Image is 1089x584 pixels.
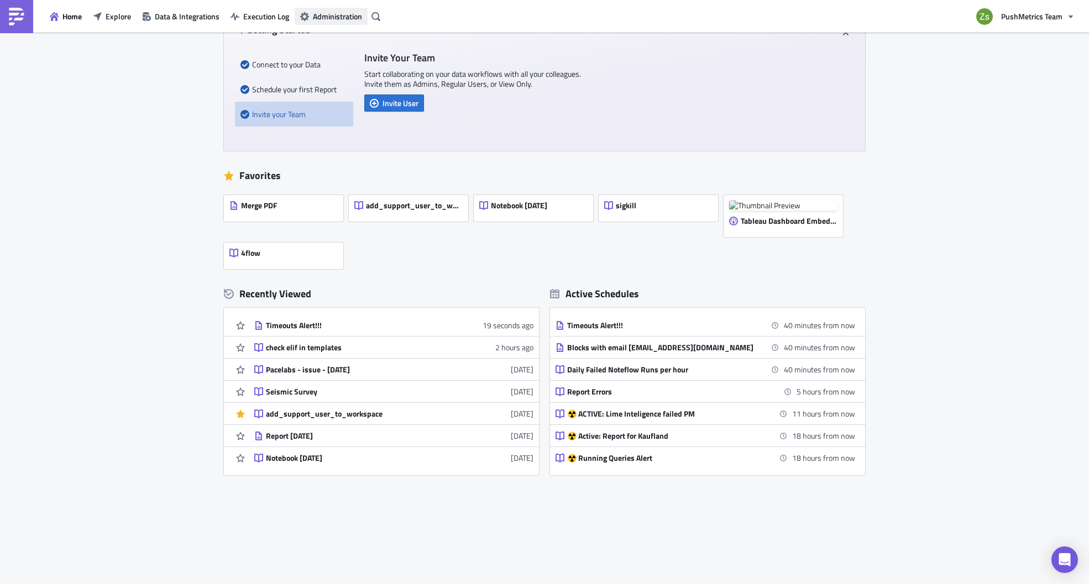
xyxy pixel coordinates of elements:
span: sigkill [616,201,636,211]
a: sigkill [599,190,724,237]
div: Report [DATE] [266,431,459,441]
img: PushMetrics [8,8,25,25]
a: Thumbnail PreviewTableau Dashboard Embed [DATE] [724,190,849,237]
button: Administration [295,8,368,25]
span: Data & Integrations [155,10,219,22]
span: Invite User [383,97,418,109]
a: Notebook [DATE][DATE] [254,447,533,469]
div: Pacelabs - issue - [DATE] [266,365,459,375]
button: Home [44,8,87,25]
time: 2025-08-18T13:28:15Z [511,386,533,397]
time: 2025-08-15T08:21:58Z [511,430,533,441]
div: ☢️ Active: Report for Kaufland [567,431,761,441]
time: 2025-08-20T09:06:45Z [495,341,533,353]
img: Thumbnail Preview [729,201,837,211]
a: Timeouts Alert!!!40 minutes from now [556,314,855,336]
h4: Invite Your Team [364,52,585,64]
span: Home [62,10,82,22]
button: PushMetrics Team [970,4,1081,29]
a: Blocks with email [EMAIL_ADDRESS][DOMAIN_NAME]40 minutes from now [556,336,855,358]
div: ☢️ ACTIVE: Lime Inteligence failed PM [567,409,761,419]
a: add_support_user_to_workspace[DATE] [254,403,533,424]
div: Seismic Survey [266,387,459,397]
div: Connect to your Data [240,52,348,77]
div: Blocks with email [EMAIL_ADDRESS][DOMAIN_NAME] [567,343,761,352]
time: 2025-08-20 15:00 [784,341,855,353]
button: Execution Log [225,8,295,25]
time: 2025-08-20T11:19:22Z [483,319,533,331]
span: PushMetrics Team [1001,10,1062,22]
button: Explore [87,8,137,25]
span: Tableau Dashboard Embed [DATE] [741,216,837,226]
div: Open Intercom Messenger [1051,546,1078,573]
a: Report [DATE][DATE] [254,425,533,446]
div: Schedule your first Report [240,77,348,102]
a: ☢️ Active: Report for Kaufland18 hours from now [556,425,855,446]
div: Timeouts Alert!!! [567,320,761,330]
time: 2025-08-20 15:00 [784,319,855,331]
a: Seismic Survey[DATE] [254,381,533,402]
span: add_support_user_to_workspace [366,201,462,211]
a: add_support_user_to_workspace [349,190,474,237]
a: Report Errors5 hours from now [556,381,855,402]
a: Merge PDF [224,190,349,237]
time: 2025-08-15T07:45:03Z [511,452,533,464]
button: Data & Integrations [137,8,225,25]
time: 2025-08-18T13:28:00Z [511,408,533,419]
time: 2025-08-20 15:00 [784,364,855,375]
div: Invite your Team [240,102,348,127]
div: check elif in templates [266,343,459,352]
div: Daily Failed Noteflow Runs per hour [567,365,761,375]
div: Favorites [224,167,865,184]
time: 2025-08-18T18:57:18Z [511,364,533,375]
button: Invite User [364,94,424,112]
span: 4flow [241,248,260,258]
img: Avatar [975,7,994,26]
span: Execution Log [243,10,289,22]
time: 2025-08-20 19:00 [797,386,855,397]
div: add_support_user_to_workspace [266,409,459,419]
a: ☢️ ACTIVE: Lime Inteligence failed PM11 hours from now [556,403,855,424]
span: Notebook [DATE] [491,201,547,211]
a: check elif in templates2 hours ago [254,336,533,358]
time: 2025-08-21 01:00 [792,408,855,419]
div: ☢️ Running Queries Alert [567,453,761,463]
time: 2025-08-21 08:00 [792,430,855,441]
span: Merge PDF [241,201,277,211]
div: Active Schedules [550,287,639,300]
a: Daily Failed Noteflow Runs per hour40 minutes from now [556,359,855,380]
a: ☢️ Running Queries Alert18 hours from now [556,447,855,469]
div: Timeouts Alert!!! [266,320,459,330]
a: 4flow [224,237,349,269]
span: Explore [106,10,131,22]
a: Timeouts Alert!!!19 seconds ago [254,314,533,336]
h4: Getting Started [235,24,311,35]
span: Administration [313,10,362,22]
a: Pacelabs - issue - [DATE][DATE] [254,359,533,380]
div: Recently Viewed [224,286,539,302]
div: Notebook [DATE] [266,453,459,463]
div: Report Errors [567,387,761,397]
time: 2025-08-21 08:00 [792,452,855,464]
p: Start collaborating on your data workflows with all your colleagues. Invite them as Admins, Regul... [364,69,585,89]
a: Notebook [DATE] [474,190,599,237]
